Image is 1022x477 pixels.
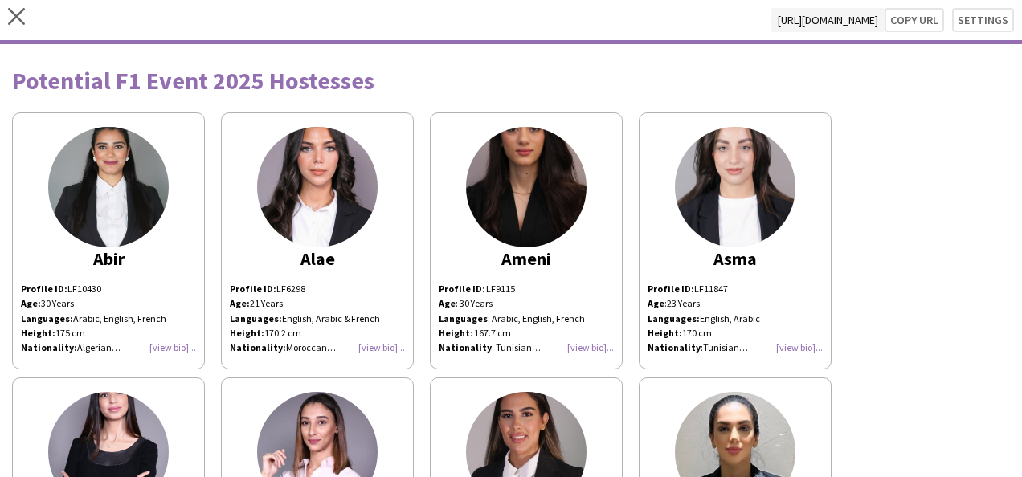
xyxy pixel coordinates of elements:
[667,297,700,309] span: 23 Years
[952,8,1014,32] button: Settings
[439,312,488,324] b: Languages
[439,341,492,353] b: Nationality
[439,297,456,309] b: Age
[648,282,823,340] p: LF11847 English, Arabic 170 cm
[48,127,169,247] img: thumb-fc3e0976-9115-4af5-98af-bfaaaaa2f1cd.jpg
[648,297,664,309] b: Age
[439,327,470,339] b: Height
[648,312,700,324] strong: Languages:
[230,312,282,324] strong: Languages:
[230,251,405,266] div: Alae
[439,340,614,355] div: : Tunisian
[21,283,67,295] strong: Profile ID:
[771,8,885,32] span: [URL][DOMAIN_NAME]
[648,297,667,309] span: :
[12,68,1010,92] div: Potential F1 Event 2025 Hostesses
[230,282,405,296] p: LF6298
[230,283,276,295] strong: Profile ID:
[230,297,250,309] strong: Age:
[648,327,682,339] strong: Height:
[675,127,795,247] img: thumb-c8a951aa-74aa-4b6b-8452-1e2746fd5acc.jpg
[648,341,703,353] span: :
[703,341,748,353] span: Tunisian
[439,251,614,266] div: Ameni
[21,297,41,309] strong: Age:
[439,326,614,340] div: : 167.7 cm
[885,8,944,32] button: Copy url
[21,312,73,324] strong: Languages:
[439,282,614,355] div: : LF9115 : 30 Years : Arabic, English, French
[439,283,482,295] b: Profile ID
[648,283,694,295] strong: Profile ID:
[257,127,378,247] img: thumb-5510ddc8-888c-4f0a-8019-40de6acb42a9.jpg
[648,341,701,353] b: Nationality
[648,251,823,266] div: Asma
[230,327,264,339] strong: Height:
[21,327,55,339] strong: Height:
[466,127,587,247] img: thumb-1668980252637a9e1ca6145.jpg
[21,296,196,355] p: 30 Years Arabic, English, French 175 cm Algerian
[21,282,196,296] p: LF10430
[21,341,77,353] strong: Nationality:
[230,296,405,355] p: 21 Years English, Arabic & French 170.2 cm Moroccan
[230,341,286,353] strong: Nationality:
[21,251,196,266] div: Abir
